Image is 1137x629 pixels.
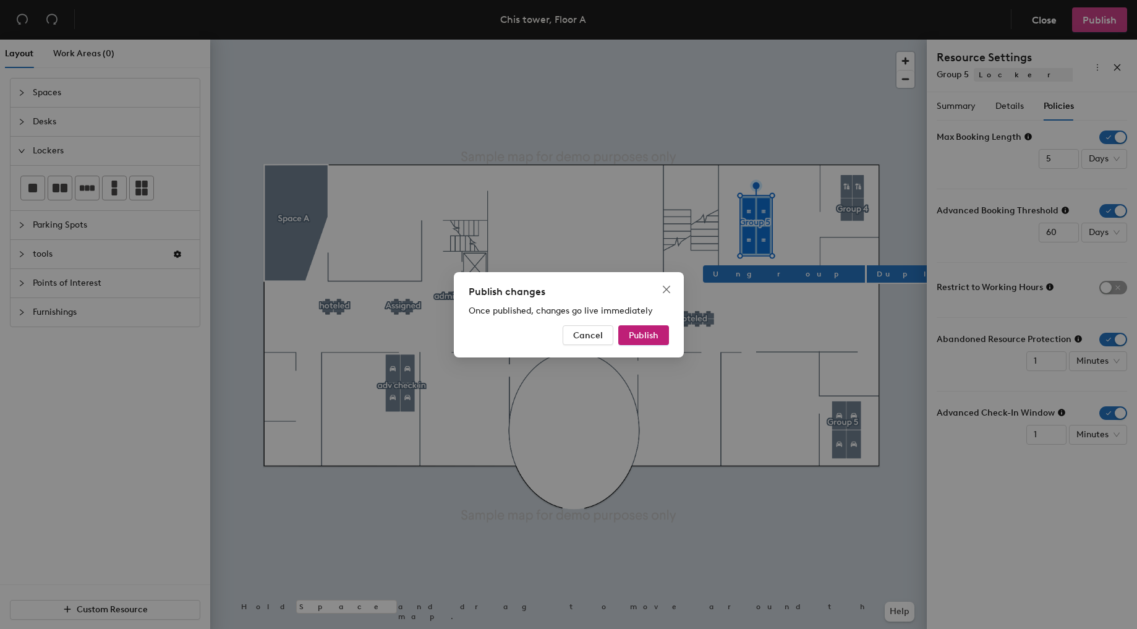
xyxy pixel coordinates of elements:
[573,330,603,340] span: Cancel
[657,285,676,294] span: Close
[657,280,676,299] button: Close
[629,330,658,340] span: Publish
[618,325,669,345] button: Publish
[469,306,653,316] span: Once published, changes go live immediately
[563,325,613,345] button: Cancel
[469,285,669,299] div: Publish changes
[662,285,671,294] span: close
